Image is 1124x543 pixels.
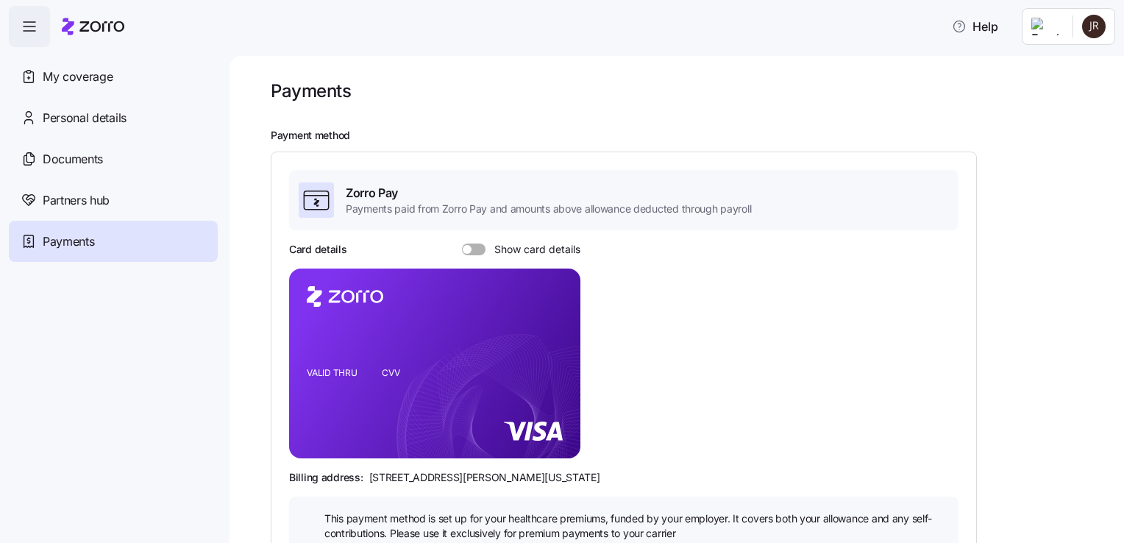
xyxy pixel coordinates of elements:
a: Personal details [9,97,218,138]
img: icon bulb [301,511,319,529]
span: Zorro Pay [346,184,751,202]
h1: Payments [271,79,351,102]
span: [STREET_ADDRESS][PERSON_NAME][US_STATE] [369,470,600,485]
a: Payments [9,221,218,262]
span: Show card details [485,244,580,255]
h3: Card details [289,242,347,257]
span: Documents [43,150,103,168]
span: This payment method is set up for your healthcare premiums, funded by your employer. It covers bo... [324,511,947,542]
span: Payments [43,233,94,251]
span: Partners hub [43,191,110,210]
h2: Payment method [271,129,1103,143]
tspan: CVV [382,367,400,378]
button: Help [940,12,1010,41]
span: Help [952,18,998,35]
img: Employer logo [1031,18,1061,35]
a: Documents [9,138,218,180]
a: Partners hub [9,180,218,221]
a: My coverage [9,56,218,97]
span: Billing address: [289,470,363,485]
span: My coverage [43,68,113,86]
tspan: VALID THRU [307,367,358,378]
span: Personal details [43,109,127,127]
span: Payments paid from Zorro Pay and amounts above allowance deducted through payroll [346,202,751,216]
img: cb3a6ce87982257152dd64f3d18dbeb0 [1082,15,1106,38]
